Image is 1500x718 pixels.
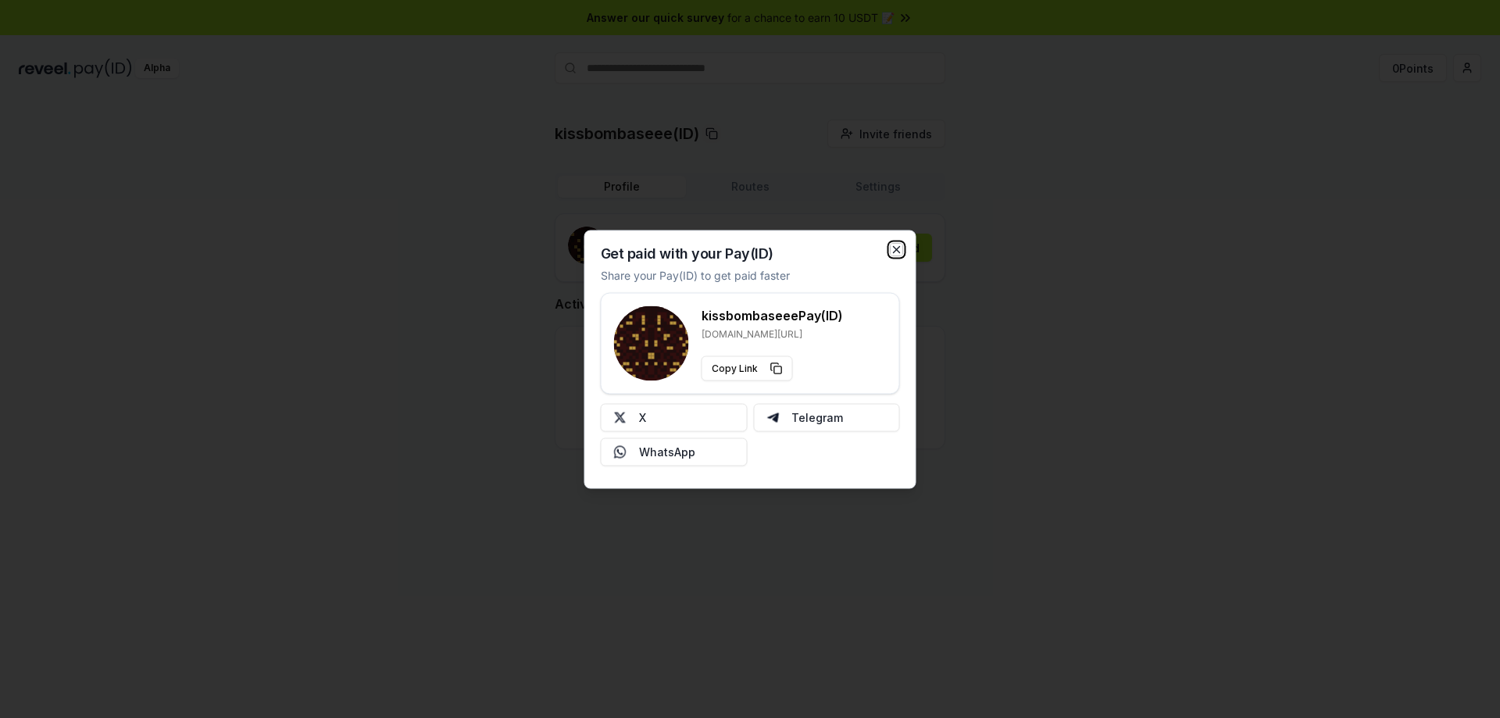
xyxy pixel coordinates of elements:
[702,305,843,324] h3: kissbombaseee Pay(ID)
[601,403,748,431] button: X
[614,445,627,458] img: Whatsapp
[601,246,773,260] h2: Get paid with your Pay(ID)
[753,403,900,431] button: Telegram
[702,355,793,380] button: Copy Link
[601,438,748,466] button: WhatsApp
[766,411,779,423] img: Telegram
[702,327,843,340] p: [DOMAIN_NAME][URL]
[601,266,790,283] p: Share your Pay(ID) to get paid faster
[614,411,627,423] img: X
